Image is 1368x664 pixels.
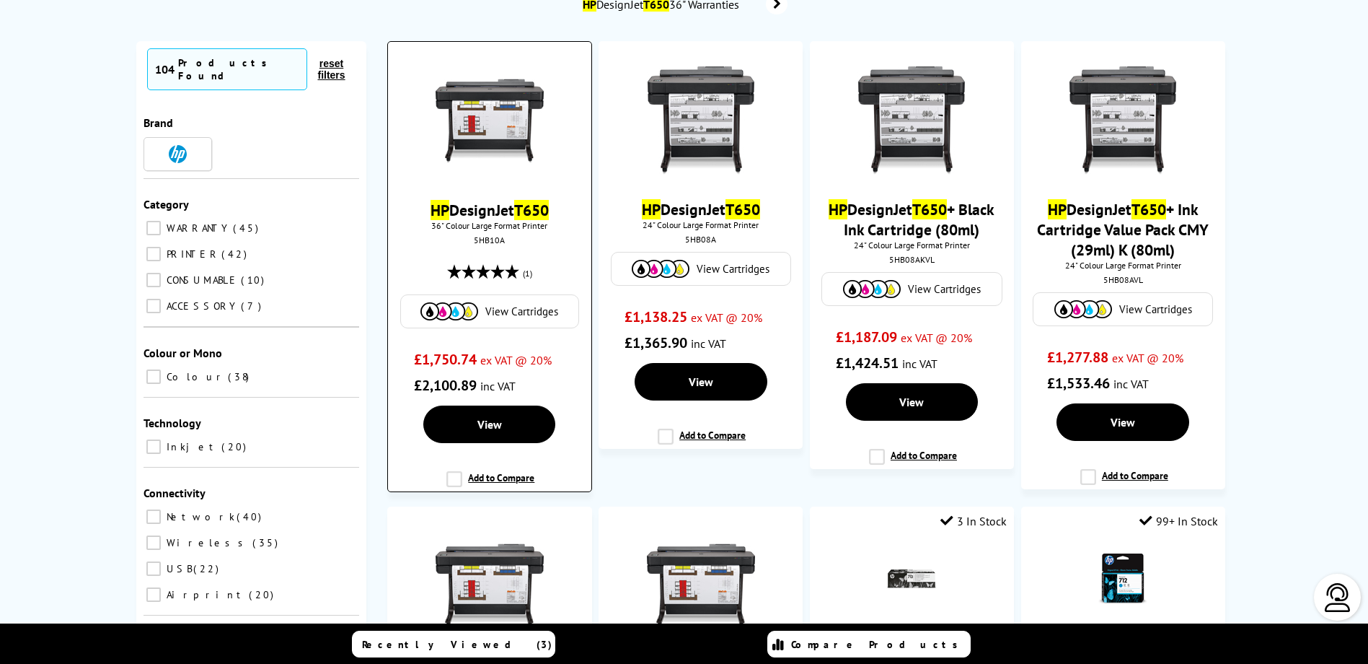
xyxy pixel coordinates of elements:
[829,199,847,219] mark: HP
[767,631,971,658] a: Compare Products
[1054,300,1112,318] img: Cartridges
[144,416,201,430] span: Technology
[146,299,161,313] input: ACCESSORY 7
[940,514,1007,528] div: 3 In Stock
[1047,348,1108,367] span: £1,277.88
[899,395,924,409] span: View
[1113,377,1149,391] span: inc VAT
[886,554,937,604] img: HP-713-Printhead-Small.gif
[163,536,251,549] span: Wireless
[163,300,239,313] span: ACCESSORY
[635,363,767,401] a: View
[836,328,897,346] span: £1,187.09
[228,370,252,383] span: 38
[625,333,687,352] span: £1,365.90
[307,57,355,82] button: reset filters
[1032,274,1214,285] div: 5HB08AVL
[691,310,762,325] span: ex VAT @ 20%
[423,406,555,443] a: View
[689,375,713,389] span: View
[252,536,281,549] span: 35
[908,282,981,296] span: View Cartridges
[843,280,901,298] img: Cartridges
[523,260,532,287] span: (1)
[163,274,239,287] span: CONSUMABLE
[857,66,966,175] img: HP-DesignJet-T650-24in-Front-Small.jpg
[420,302,478,320] img: Cartridges
[163,562,192,575] span: USB
[642,199,661,219] mark: HP
[632,260,689,278] img: Cartridges
[163,510,235,523] span: Network
[691,336,726,351] span: inc VAT
[1323,583,1352,612] img: user-headset-light.svg
[606,219,795,230] span: 24" Colour Large Format Printer
[146,440,161,454] input: Inkjet 20
[352,631,555,658] a: Recently Viewed (3)
[233,222,262,235] span: 45
[221,440,250,453] span: 20
[1098,554,1148,604] img: HP-712-Cyan-Ink-Small.gif
[436,67,544,175] img: HP-DesignJet-T650-36in-Front-Small.jpg
[1111,415,1135,429] span: View
[249,588,277,601] span: 20
[431,200,449,220] mark: HP
[193,562,222,575] span: 22
[836,354,899,372] span: £1,424.51
[1119,302,1192,316] span: View Cartridges
[609,234,792,245] div: 5HB08A
[817,240,1007,250] span: 24" Colour Large Format Printer
[163,222,231,235] span: WARRANTY
[1037,199,1209,260] a: HPDesignJetT650+ Ink Cartridge Value Pack CMY (29ml) K (80ml)
[625,307,687,326] span: £1,138.25
[146,587,161,602] input: Airprint 20
[163,248,220,261] span: PRINTER
[647,66,755,175] img: HP-DesignJet-T650-24in-Front-Small.jpg
[821,254,1003,265] div: 5HB08AKVL
[829,199,994,240] a: HPDesignJetT650+ Black Ink Cartridge (80ml)
[619,260,783,278] a: View Cartridges
[241,300,265,313] span: 7
[697,262,769,276] span: View Cartridges
[144,115,173,130] span: Brand
[647,532,755,640] img: HP-DesignJet-T650-36in-Front-Small.jpg
[869,449,957,476] label: Add to Compare
[846,383,979,421] a: View
[446,471,534,499] label: Add to Compare
[902,357,937,371] span: inc VAT
[146,221,161,235] input: WARRANTY 45
[791,638,966,651] span: Compare Products
[146,370,161,384] input: Colour 38
[146,510,161,524] input: Network 40
[146,273,161,287] input: CONSUMABLE 10
[514,200,549,220] mark: T650
[1041,300,1205,318] a: View Cartridges
[395,220,583,231] span: 36" Colour Large Format Printer
[221,248,250,261] span: 42
[1131,199,1166,219] mark: T650
[144,197,189,211] span: Category
[1069,66,1177,175] img: HP-DesignJet-T650-24in-Front-Small.jpg
[1139,514,1218,528] div: 99+ In Stock
[436,532,544,640] img: HP-DesignJet-T650-36in-Front-Small.jpg
[155,62,175,77] span: 104
[431,200,549,220] a: HPDesignJetT650
[485,305,558,318] span: View Cartridges
[480,379,516,393] span: inc VAT
[658,429,746,456] label: Add to Compare
[241,274,268,287] span: 10
[414,350,477,369] span: £1,750.74
[477,417,502,432] span: View
[146,247,161,261] input: PRINTER 42
[1048,199,1067,219] mark: HP
[1028,260,1218,271] span: 24" Colour Large Format Printer
[237,510,265,523] span: 40
[163,440,220,453] span: Inkjet
[725,199,760,219] mark: T650
[901,331,972,345] span: ex VAT @ 20%
[163,370,226,383] span: Colour
[1080,469,1168,497] label: Add to Compare
[362,638,552,651] span: Recently Viewed (3)
[169,145,187,163] img: HP
[642,199,760,219] a: HPDesignJetT650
